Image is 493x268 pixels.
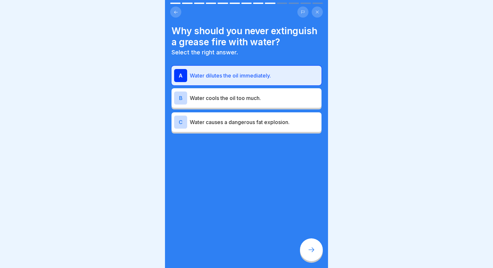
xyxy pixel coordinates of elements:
[172,49,321,56] p: Select the right answer.
[174,116,187,129] div: C
[174,69,187,82] div: A
[190,94,319,102] p: Water cools the oil too much.
[172,25,321,48] h4: Why should you never extinguish a grease fire with water?
[174,92,187,105] div: B
[190,118,319,126] p: Water causes a dangerous fat explosion.
[190,72,319,79] p: Water dilutes the oil immediately.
